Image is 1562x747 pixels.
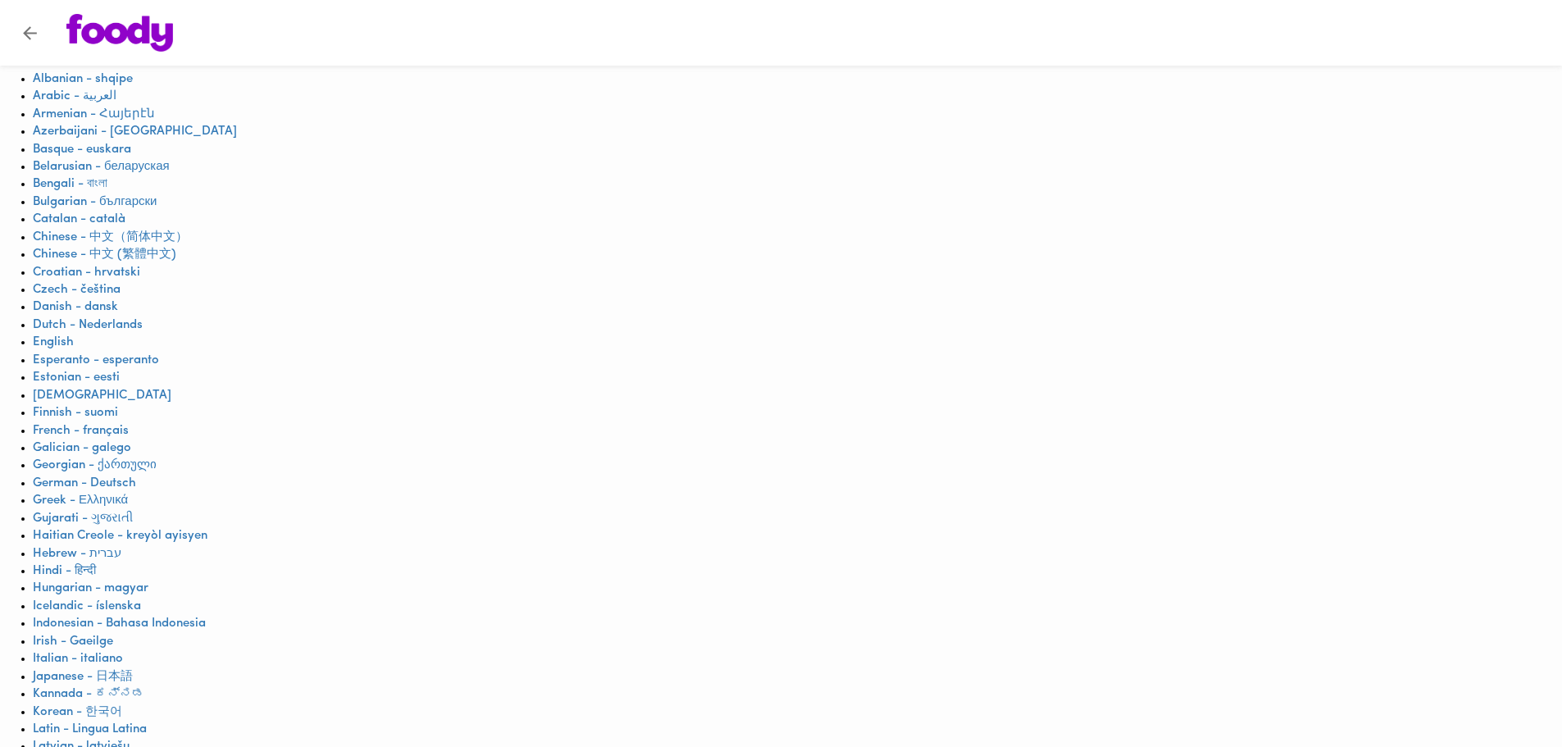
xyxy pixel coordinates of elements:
[33,671,133,683] a: Japanese - 日本語
[33,266,140,279] a: Croatian - hrvatski
[33,459,157,471] a: Georgian - ქართული
[33,600,141,613] a: Icelandic - íslenska
[33,512,133,525] a: Gujarati - ગુજરાતી
[33,723,147,736] a: Latin - Lingua Latina
[33,336,74,348] a: English
[33,582,148,594] a: Hungarian - magyar
[33,248,176,261] a: Chinese - 中文 (繁體中文)
[33,196,157,208] a: Bulgarian - български
[1467,652,1546,731] iframe: Messagebird Livechat Widget
[33,442,131,454] a: Galician - galego
[33,425,129,437] a: French - français
[33,178,107,190] a: Bengali - বাংলা
[66,14,173,52] img: logo.png
[33,73,133,85] a: Albanian - shqipe
[33,108,155,121] a: Armenian - Հայերէն
[33,635,113,648] a: Irish - Gaeilge
[33,617,206,630] a: Indonesian - Bahasa Indonesia
[33,90,116,102] a: Arabic - ‎‫العربية‬‎
[33,319,143,331] a: Dutch - Nederlands
[33,407,118,419] a: Finnish - suomi
[33,301,118,313] a: Danish - dansk
[10,13,50,53] button: Volver
[33,354,159,367] a: Esperanto - esperanto
[33,688,144,700] a: Kannada - ಕನ್ನಡ
[33,213,125,225] a: Catalan - català
[33,143,131,156] a: Basque - euskara
[33,530,207,542] a: Haitian Creole - kreyòl ayisyen
[33,477,136,490] a: German - Deutsch
[33,284,121,296] a: Czech - čeština
[33,565,96,577] a: Hindi - हिन्दी
[33,371,120,384] a: Estonian - eesti
[33,706,122,718] a: Korean - 한국어
[33,548,121,560] a: Hebrew - ‎‫עברית‬‎
[33,494,128,507] a: Greek - Ελληνικά
[33,231,188,244] a: Chinese - 中文（简体中文）
[33,653,123,665] a: Italian - italiano
[33,389,171,402] a: [DEMOGRAPHIC_DATA]
[33,125,237,138] a: Azerbaijani - [GEOGRAPHIC_DATA]
[33,161,170,173] a: Belarusian - беларуская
